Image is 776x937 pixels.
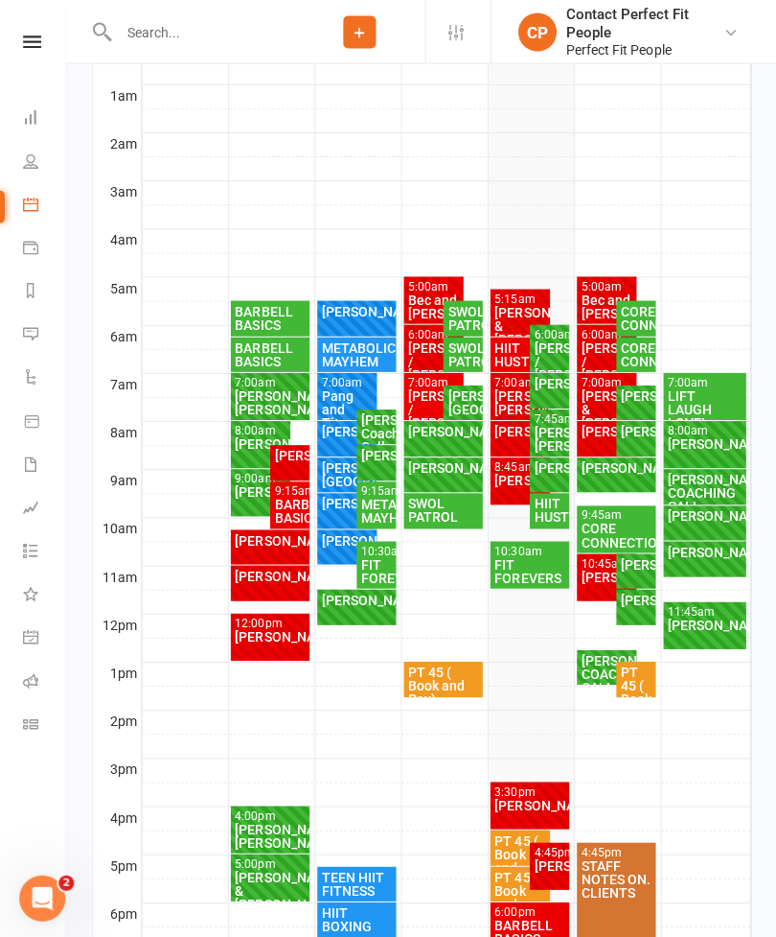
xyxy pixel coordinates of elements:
div: [PERSON_NAME] [359,447,391,460]
div: Perfect Fit People [564,40,720,58]
div: SWOL PATROL [406,495,478,522]
input: Search... [112,18,293,45]
div: [PERSON_NAME] [665,543,741,556]
div: 4:45pm [532,843,563,855]
div: HIIT BOXING [320,902,392,929]
th: 5am [93,275,141,299]
div: [PERSON_NAME] [532,855,563,869]
th: 7am [93,371,141,395]
div: 7:00am [579,375,631,387]
div: [PERSON_NAME] [320,531,373,545]
div: 5:15am [492,292,545,304]
div: [PERSON_NAME] & [PERSON_NAME] [492,304,545,344]
th: 10am [93,515,141,539]
div: 9:45am [579,507,650,520]
div: [PERSON_NAME] [579,423,631,436]
div: BARBELL BASICS [234,340,306,366]
div: METABOLIC MAYHEM [359,496,391,523]
div: 12:00pm [234,615,306,627]
div: [PERSON_NAME] [492,423,545,436]
div: PT 45 ( Book and Pay) [492,867,545,921]
div: [PERSON_NAME][GEOGRAPHIC_DATA] [445,387,477,414]
div: [PERSON_NAME]/ [PERSON_NAME] [492,387,545,414]
div: 4:45pm [579,843,650,855]
div: 9:00am [234,471,286,483]
div: [PERSON_NAME] [492,472,545,485]
div: Pang and Tita [320,387,373,428]
a: Class kiosk mode [23,702,66,745]
span: 2 [58,872,74,887]
div: [PERSON_NAME] COACHING CALL [665,471,741,511]
div: [PERSON_NAME] [320,303,392,316]
div: PT 45 ( Book and Pay) [492,831,545,884]
a: Payments [23,227,66,270]
a: Product Sales [23,400,66,443]
div: 4:00pm [234,807,306,819]
div: 5:00am [579,279,631,292]
div: SWOL PATROL [445,303,477,330]
div: [PERSON_NAME] [532,375,563,388]
div: [PERSON_NAME] COACHING CALL [579,651,631,691]
div: CORE CONNECTION [579,520,650,547]
div: Bec and [PERSON_NAME] [406,292,459,318]
div: [PERSON_NAME] / [PERSON_NAME] [406,387,459,428]
th: 4am [93,227,141,251]
div: CP [516,12,555,51]
div: FIT FOREVERS [359,555,391,582]
div: PT 45 ( Book and Pay) [618,663,650,730]
th: 12pm [93,611,141,635]
div: [PERSON_NAME] [532,459,563,473]
a: Reports [23,270,66,314]
th: 6am [93,323,141,347]
div: STAFF NOTES ON. CLIENTS [579,855,650,896]
div: [PERSON_NAME] [320,423,373,436]
th: 5pm [93,851,141,875]
th: 1am [93,83,141,107]
div: [PERSON_NAME]/ [PERSON_NAME] [532,424,563,451]
a: General attendance kiosk mode [23,616,66,659]
div: 7:00am [665,375,741,387]
div: 9:15am [273,483,305,496]
div: [PERSON_NAME] / [PERSON_NAME] [406,340,459,380]
div: METABOLIC MAYHEM [320,340,392,366]
div: 8:45am [492,459,545,472]
div: 10:30am [359,543,391,555]
th: 4pm [93,803,141,827]
div: [PERSON_NAME] & [PERSON_NAME] [234,867,306,907]
div: [PERSON_NAME] [234,567,306,580]
th: 8am [93,419,141,443]
div: [PERSON_NAME] [665,435,741,449]
div: 6:00am [406,327,459,340]
th: 9am [93,467,141,491]
div: [PERSON_NAME] [618,555,650,569]
div: [PERSON_NAME] [665,507,741,521]
div: [PERSON_NAME] / [PERSON_NAME] [532,340,563,380]
th: 1pm [93,659,141,683]
div: 7:45am [532,411,563,424]
iframe: Intercom live chat [19,872,65,918]
div: FIT FOREVERS [492,555,564,582]
div: [PERSON_NAME] / [PERSON_NAME] [579,340,631,380]
div: 10:30am [492,543,564,555]
div: [PERSON_NAME] [273,447,305,460]
th: 2pm [93,707,141,731]
div: [PERSON_NAME]/ [PERSON_NAME] [234,819,306,846]
div: 11:45am [665,603,741,616]
div: SWOL PATROL [445,340,477,366]
div: 5:00pm [234,855,306,867]
div: [PERSON_NAME] [320,591,392,604]
a: People [23,141,66,184]
div: Contact Perfect Fit People [564,6,720,40]
div: 5:00am [406,279,459,292]
div: [PERSON_NAME] [618,423,650,436]
a: Dashboard [23,98,66,141]
div: 6:00am [579,327,631,340]
div: [PERSON_NAME] [234,627,306,641]
div: 7:00am [406,375,459,387]
div: [PERSON_NAME] [665,616,741,629]
div: CORE CONNECTION [618,340,650,366]
div: [PERSON_NAME]. [234,483,286,497]
div: 3:30pm [492,783,564,795]
div: BARBELL BASICS [234,303,306,330]
div: [PERSON_NAME] [406,459,478,473]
